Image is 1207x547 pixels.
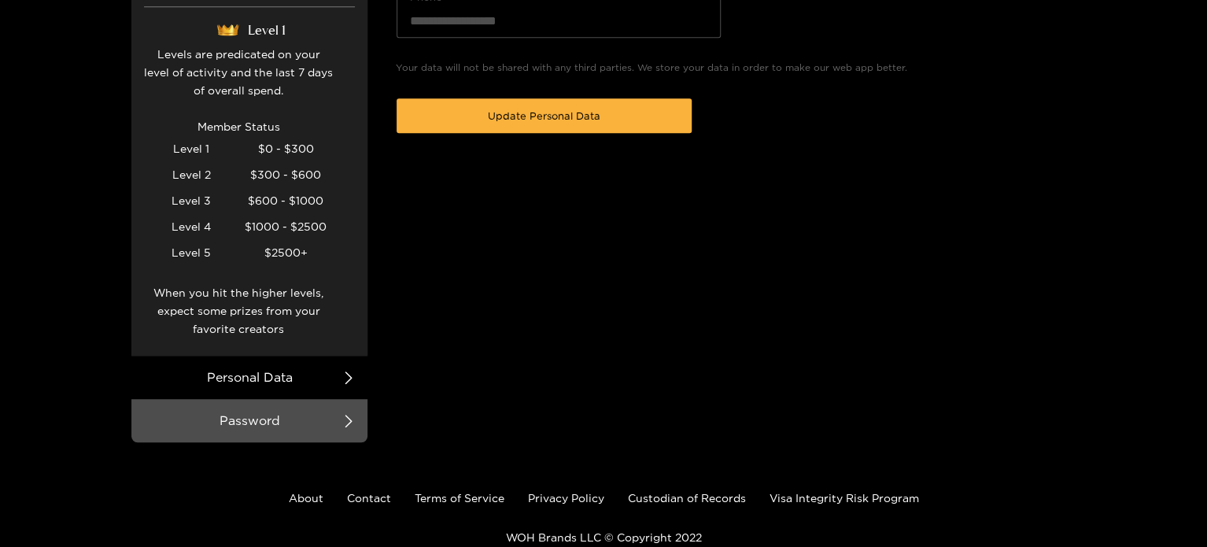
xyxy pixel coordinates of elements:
li: Personal Data [131,356,367,399]
span: Update Personal Data [488,108,600,124]
div: $0 - $300 [238,135,333,161]
img: crown1.webp [214,21,242,39]
p: Your data will not be shared with any third parties. We store your data in order to make our web ... [396,61,1072,76]
div: Levels are predicated on your level of activity and the last 7 days of overall spend. Member Stat... [144,45,333,356]
div: $1000 - $2500 [238,213,333,239]
a: About [289,492,323,504]
a: Visa Integrity Risk Program [770,492,919,504]
a: Privacy Policy [528,492,604,504]
div: Level 3 [144,187,238,213]
span: Level 1 [248,22,286,38]
div: Level 1 [144,135,238,161]
a: Contact [347,492,391,504]
div: Level 5 [144,239,238,265]
a: Terms of Service [415,492,504,504]
div: $600 - $1000 [238,187,333,213]
button: Update Personal Data [397,98,692,133]
div: $300 - $600 [238,161,333,187]
div: Level 2 [144,161,238,187]
a: Custodian of Records [628,492,746,504]
li: Password [131,399,367,442]
div: Level 4 [144,213,238,239]
div: $2500+ [238,239,333,265]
